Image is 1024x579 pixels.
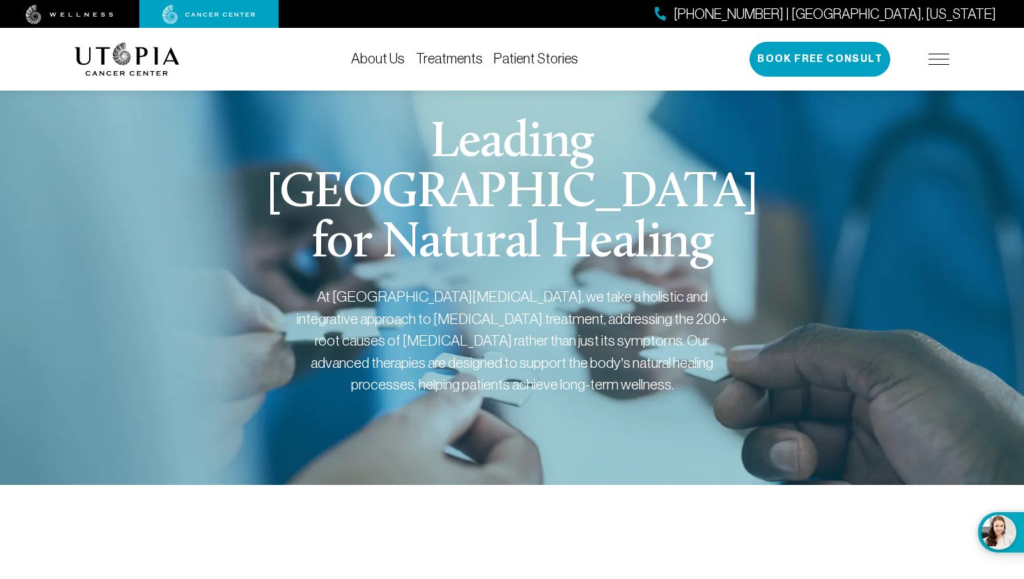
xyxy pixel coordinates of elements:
button: Book Free Consult [750,42,890,77]
a: Patient Stories [494,51,578,66]
img: logo [75,43,180,76]
a: About Us [351,51,405,66]
h1: Leading [GEOGRAPHIC_DATA] for Natural Healing [246,118,779,269]
div: At [GEOGRAPHIC_DATA][MEDICAL_DATA], we take a holistic and integrative approach to [MEDICAL_DATA]... [296,286,728,396]
span: [PHONE_NUMBER] | [GEOGRAPHIC_DATA], [US_STATE] [674,4,996,24]
a: Treatments [416,51,483,66]
img: wellness [26,5,114,24]
a: [PHONE_NUMBER] | [GEOGRAPHIC_DATA], [US_STATE] [655,4,996,24]
img: icon-hamburger [929,54,949,65]
img: cancer center [162,5,256,24]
